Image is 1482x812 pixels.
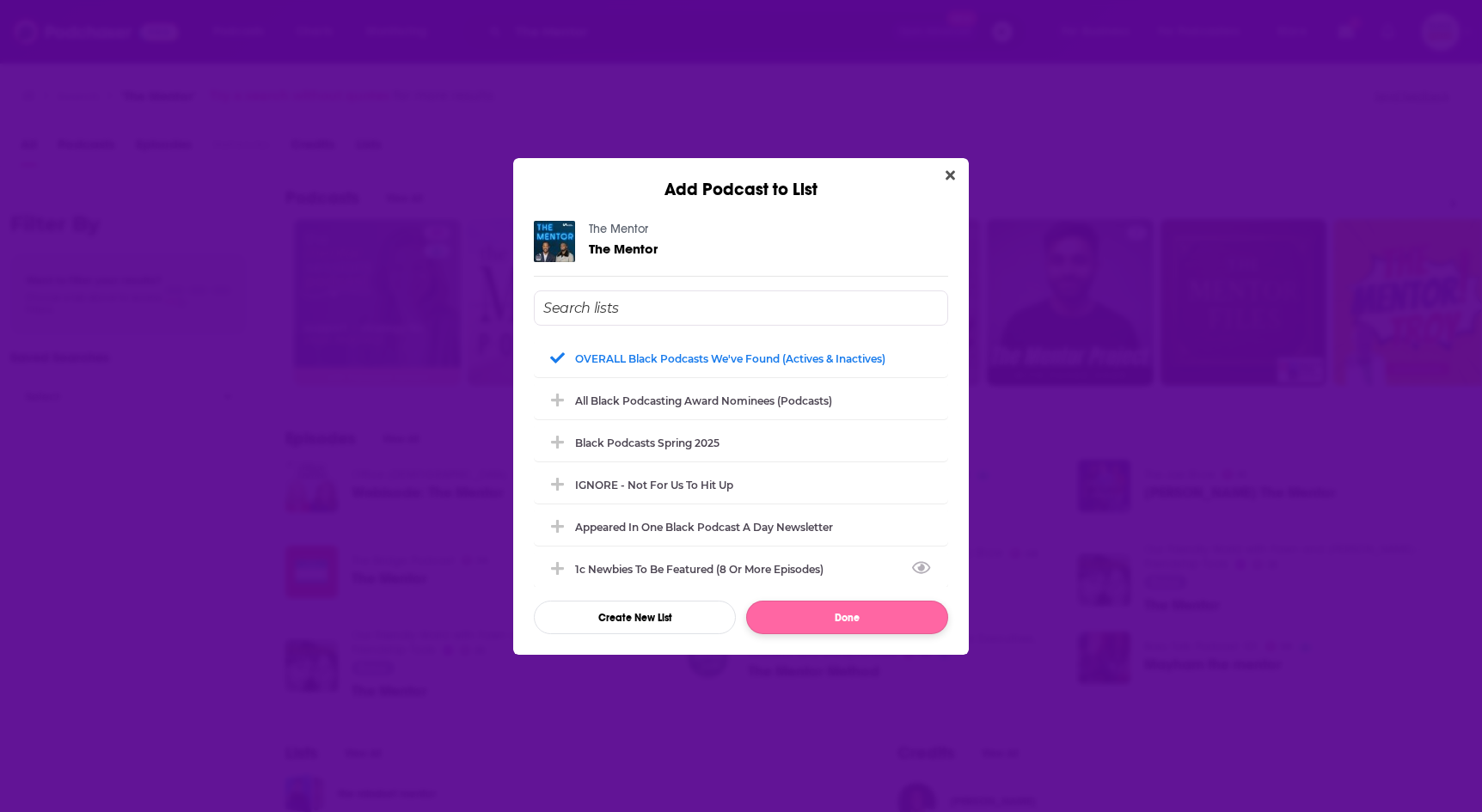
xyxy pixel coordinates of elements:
div: Add Podcast to List [513,158,969,200]
div: OVERALL Black podcasts we've found (actives & inactives) [534,339,948,377]
button: Create New List [534,601,736,634]
button: Done [746,601,948,634]
div: Appeared in One Black podcast a day newsletter [534,508,948,546]
button: View Link [824,572,834,574]
img: The Mentor [534,221,575,262]
div: 1c Newbies to be featured (8 or more episodes) [534,550,948,588]
div: Black podcasts Spring 2025 [534,424,948,461]
div: All Black Podcasting Award nominees (podcasts) [575,394,832,407]
div: IGNORE - not for us to hit up [575,479,733,491]
div: Black podcasts Spring 2025 [575,437,720,449]
div: OVERALL Black podcasts we've found (actives & inactives) [575,352,885,365]
a: The Mentor [589,222,648,236]
div: Add Podcast To List [534,290,948,634]
span: The Mentor [589,241,658,257]
div: Appeared in One Black podcast a day newsletter [575,521,833,534]
a: The Mentor [589,241,658,256]
input: Search lists [534,290,948,326]
div: All Black Podcasting Award nominees (podcasts) [534,382,948,419]
div: 1c Newbies to be featured (8 or more episodes) [575,563,834,576]
div: IGNORE - not for us to hit up [534,466,948,504]
button: Close [939,165,962,186]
